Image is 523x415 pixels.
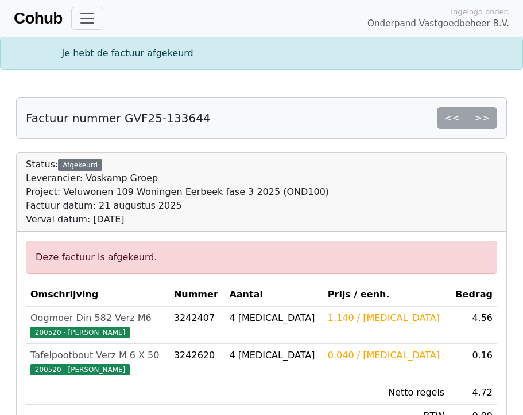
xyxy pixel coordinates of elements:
div: Project: Veluwonen 109 Woningen Eerbeek fase 3 2025 (OND100) [26,185,329,199]
h5: Factuur nummer GVF25-133644 [26,111,211,125]
td: 4.72 [449,381,497,405]
th: Omschrijving [26,283,169,307]
div: Oogmoer Din 582 Verz M6 [30,311,165,325]
a: Cohub [14,5,62,32]
td: 0.16 [449,344,497,381]
div: 1.140 / [MEDICAL_DATA] [328,311,444,325]
button: Toggle navigation [71,7,103,30]
a: Oogmoer Din 582 Verz M6200520 - [PERSON_NAME] [30,311,165,339]
div: 0.040 / [MEDICAL_DATA] [328,349,444,362]
span: Ingelogd onder: [451,6,509,17]
td: Netto regels [323,381,449,405]
div: Status: [26,158,329,226]
td: 4.56 [449,307,497,344]
td: 3242407 [169,307,225,344]
div: Afgekeurd [58,159,102,171]
td: 3242620 [169,344,225,381]
div: Je hebt de factuur afgekeurd [55,46,468,60]
div: 4 [MEDICAL_DATA] [229,311,318,325]
div: Verval datum: [DATE] [26,213,329,226]
a: Tafelpootbout Verz M 6 X 50200520 - [PERSON_NAME] [30,349,165,376]
span: Onderpand Vastgoedbeheer B.V. [367,17,509,30]
th: Nummer [169,283,225,307]
th: Bedrag [449,283,497,307]
div: Tafelpootbout Verz M 6 X 50 [30,349,165,362]
th: Prijs / eenh. [323,283,449,307]
span: 200520 - [PERSON_NAME] [30,327,130,338]
div: Leverancier: Voskamp Groep [26,171,329,185]
div: Factuur datum: 21 augustus 2025 [26,199,329,213]
th: Aantal [224,283,323,307]
div: 4 [MEDICAL_DATA] [229,349,318,362]
span: 200520 - [PERSON_NAME] [30,364,130,375]
div: Deze factuur is afgekeurd. [26,241,497,274]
